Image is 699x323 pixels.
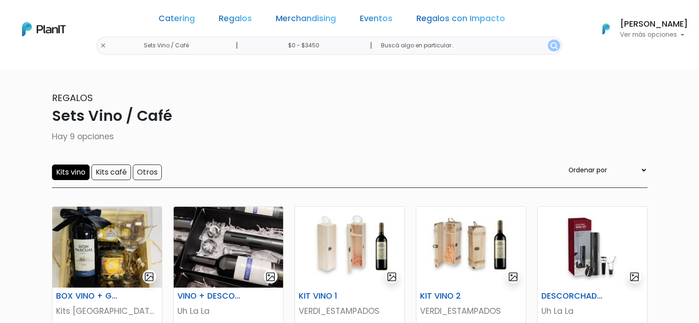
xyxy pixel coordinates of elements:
[265,272,276,282] img: gallery-light
[100,43,106,49] img: close-6986928ebcb1d6c9903e3b54e860dbc4d054630f23adef3a32610726dff6a82b.svg
[620,32,688,38] p: Ver más opciones
[370,40,372,51] p: |
[52,130,648,142] p: Hay 9 opciones
[159,15,195,26] a: Catering
[374,37,562,55] input: Buscá algo en particular..
[420,305,522,317] p: VERDI_ESTAMPADOS
[56,305,158,317] p: Kits [GEOGRAPHIC_DATA]
[620,20,688,28] h6: [PERSON_NAME]
[541,305,643,317] p: Uh La La
[236,40,238,51] p: |
[133,164,162,180] input: Otros
[144,272,154,282] img: gallery-light
[629,272,640,282] img: gallery-light
[508,272,518,282] img: gallery-light
[52,105,648,127] p: Sets Vino / Café
[52,164,90,180] input: Kits vino
[52,207,162,288] img: thumb_A66A2285-7467-4D08-89A6-6D03816AF6F6.jpeg
[91,164,131,180] input: Kits café
[172,291,247,301] h6: VINO + DESCORCHADOR
[51,291,126,301] h6: BOX VINO + GLOBO
[299,305,401,317] p: VERDI_ESTAMPADOS
[538,207,647,288] img: thumb_image__copia___copia___copia___copia___copia___copia___copia___copia___copia_-Photoroom__58...
[596,19,616,39] img: PlanIt Logo
[293,291,369,301] h6: KIT VINO 1
[536,291,611,301] h6: DESCORCHADOR
[416,207,526,288] img: thumb_861F3D61-D57B-449B-8FF5-08E309B01CB4.jpeg
[22,22,66,36] img: PlanIt Logo
[416,15,505,26] a: Regalos con Impacto
[551,42,557,49] img: search_button-432b6d5273f82d61273b3651a40e1bd1b912527efae98b1b7a1b2c0702e16a8d.svg
[415,291,490,301] h6: KIT VINO 2
[386,272,397,282] img: gallery-light
[219,15,252,26] a: Regalos
[591,17,688,41] button: PlanIt Logo [PERSON_NAME] Ver más opciones
[360,15,392,26] a: Eventos
[174,207,283,288] img: thumb_1FC5AA0F-4315-4F37-BDED-CB1509ED8A1C.jpeg
[276,15,336,26] a: Merchandising
[177,305,279,317] p: Uh La La
[52,91,648,105] p: Regalos
[295,207,404,288] img: thumb_6BD4B826-BE37-4176-84EE-1FCFABEABBC7.jpeg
